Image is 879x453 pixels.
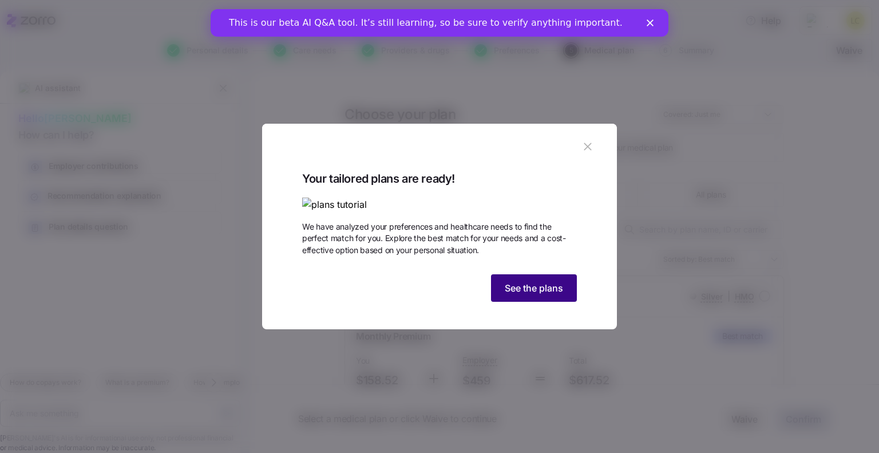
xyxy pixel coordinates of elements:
div: Close [436,10,448,17]
span: See the plans [505,281,563,295]
img: plans tutorial [302,198,577,212]
iframe: Intercom live chat banner [211,9,668,37]
button: See the plans [491,274,577,302]
span: We have analyzed your preferences and healthcare needs to find the perfect match for you. Explore... [302,221,577,256]
span: Your tailored plans are ready! [302,170,577,188]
